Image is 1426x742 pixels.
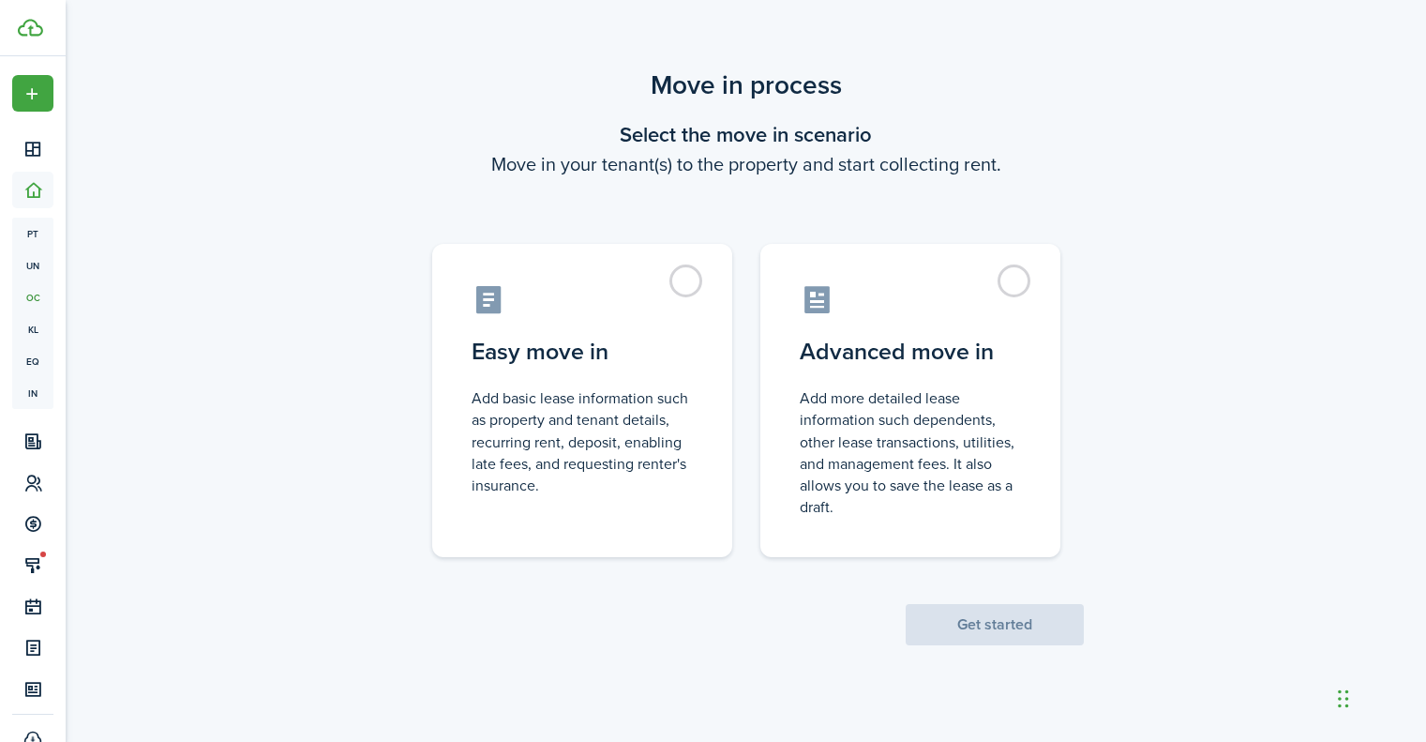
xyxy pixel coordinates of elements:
[1332,652,1426,742] iframe: Chat Widget
[800,335,1021,369] control-radio-card-title: Advanced move in
[12,377,53,409] a: in
[12,313,53,345] a: kl
[12,218,53,250] a: pt
[1338,671,1349,727] div: Drag
[409,150,1084,178] wizard-step-header-description: Move in your tenant(s) to the property and start collecting rent.
[472,387,693,496] control-radio-card-description: Add basic lease information such as property and tenant details, recurring rent, deposit, enablin...
[409,119,1084,150] wizard-step-header-title: Select the move in scenario
[12,250,53,281] a: un
[800,387,1021,518] control-radio-card-description: Add more detailed lease information such dependents, other lease transactions, utilities, and man...
[12,281,53,313] a: oc
[12,75,53,112] button: Open menu
[409,66,1084,105] scenario-title: Move in process
[12,345,53,377] a: eq
[472,335,693,369] control-radio-card-title: Easy move in
[18,19,43,37] img: TenantCloud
